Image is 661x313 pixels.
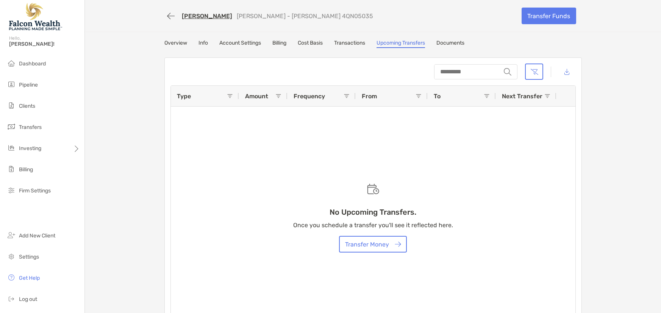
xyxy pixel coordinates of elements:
a: Info [198,40,208,48]
button: Transfer Money [339,236,407,253]
img: get-help icon [7,273,16,282]
span: Firm Settings [19,187,51,194]
span: [PERSON_NAME]! [9,41,80,47]
img: settings icon [7,252,16,261]
a: Overview [164,40,187,48]
span: Billing [19,166,33,173]
a: Billing [272,40,286,48]
img: firm-settings icon [7,186,16,195]
img: dashboard icon [7,59,16,68]
a: Account Settings [219,40,261,48]
span: Log out [19,296,37,302]
p: Once you schedule a transfer you'll see it reflected here. [293,220,453,230]
img: input icon [504,68,511,76]
span: Settings [19,254,39,260]
span: Clients [19,103,35,109]
span: Transfers [19,124,42,130]
a: Transactions [334,40,365,48]
img: transfers icon [7,122,16,131]
a: Upcoming Transfers [377,40,425,48]
img: button icon [395,242,401,247]
a: Transfer Funds [522,8,576,24]
button: Clear filters [525,64,543,80]
p: [PERSON_NAME] - [PERSON_NAME] 4QN05035 [237,12,373,20]
img: add_new_client icon [7,231,16,240]
a: Cost Basis [298,40,323,48]
span: Investing [19,145,41,152]
a: [PERSON_NAME] [182,12,232,20]
h3: No Upcoming Transfers. [330,208,416,217]
span: Pipeline [19,82,38,88]
span: Get Help [19,275,40,281]
img: Empty state scheduled [367,184,379,194]
img: investing icon [7,143,16,152]
img: clients icon [7,101,16,110]
a: Documents [436,40,464,48]
img: logout icon [7,294,16,303]
img: billing icon [7,164,16,174]
span: Add New Client [19,232,55,239]
span: Dashboard [19,60,46,67]
img: pipeline icon [7,80,16,89]
img: Falcon Wealth Planning Logo [9,3,62,30]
